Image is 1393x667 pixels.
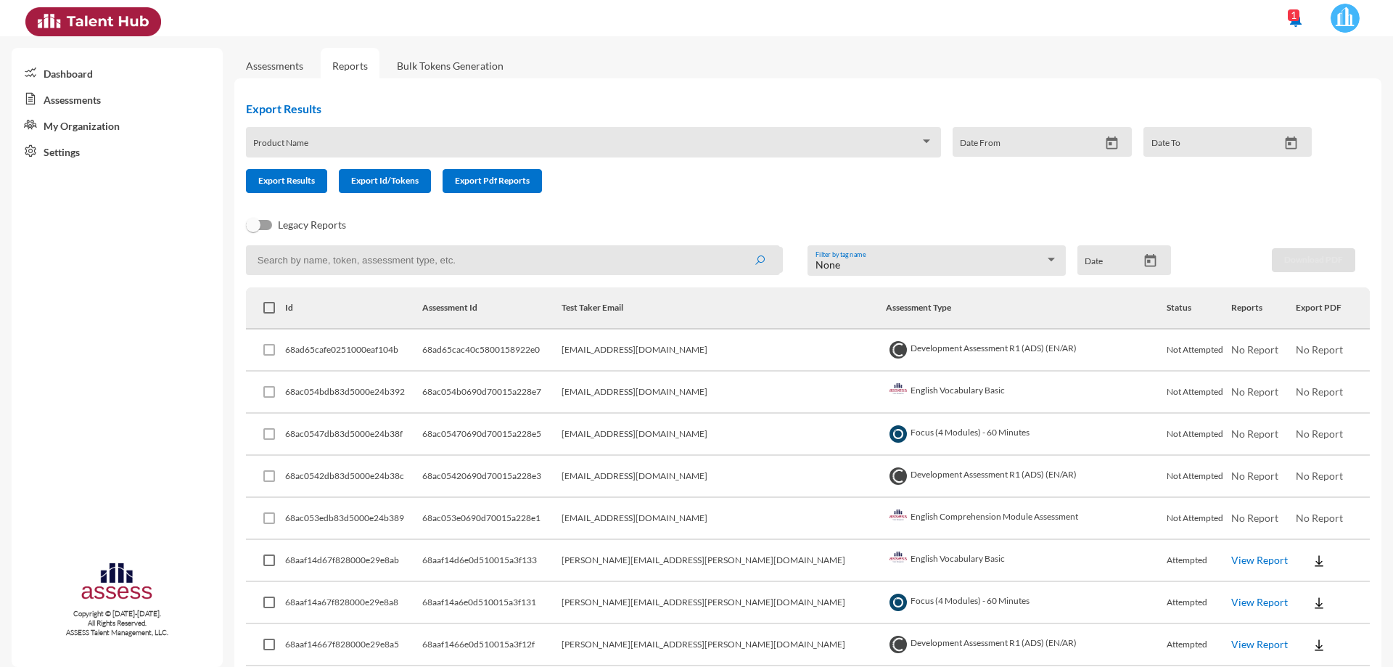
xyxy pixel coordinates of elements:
[1296,427,1343,440] span: No Report
[321,48,379,83] a: Reports
[562,498,886,540] td: [EMAIL_ADDRESS][DOMAIN_NAME]
[1231,343,1278,356] span: No Report
[886,287,1167,330] th: Assessment Type
[12,609,223,637] p: Copyright © [DATE]-[DATE]. All Rights Reserved. ASSESS Talent Management, LLC.
[1296,470,1343,482] span: No Report
[562,540,886,582] td: [PERSON_NAME][EMAIL_ADDRESS][PERSON_NAME][DOMAIN_NAME]
[562,330,886,372] td: [EMAIL_ADDRESS][DOMAIN_NAME]
[12,112,223,138] a: My Organization
[562,624,886,666] td: [PERSON_NAME][EMAIL_ADDRESS][PERSON_NAME][DOMAIN_NAME]
[422,372,562,414] td: 68ac054b0690d70015a228e7
[562,456,886,498] td: [EMAIL_ADDRESS][DOMAIN_NAME]
[1231,512,1278,524] span: No Report
[886,540,1167,582] td: English Vocabulary Basic
[285,330,422,372] td: 68ad65cafe0251000eaf104b
[422,540,562,582] td: 68aaf14d6e0d510015a3f133
[886,624,1167,666] td: Development Assessment R1 (ADS) (EN/AR)
[886,456,1167,498] td: Development Assessment R1 (ADS) (EN/AR)
[285,540,422,582] td: 68aaf14d67f828000e29e8ab
[1296,343,1343,356] span: No Report
[886,498,1167,540] td: English Comprehension Module Assessment
[1231,554,1288,566] a: View Report
[886,372,1167,414] td: English Vocabulary Basic
[278,216,346,234] span: Legacy Reports
[422,330,562,372] td: 68ad65cac40c5800158922e0
[339,169,431,193] button: Export Id/Tokens
[1167,372,1231,414] td: Not Attempted
[246,169,327,193] button: Export Results
[422,498,562,540] td: 68ac053e0690d70015a228e1
[1272,248,1355,272] button: Download PDF
[1167,456,1231,498] td: Not Attempted
[1296,512,1343,524] span: No Report
[1231,287,1296,330] th: Reports
[1231,470,1278,482] span: No Report
[1296,287,1370,330] th: Export PDF
[422,582,562,624] td: 68aaf14a6e0d510015a3f131
[886,414,1167,456] td: Focus (4 Modules) - 60 Minutes
[1167,287,1231,330] th: Status
[886,582,1167,624] td: Focus (4 Modules) - 60 Minutes
[1167,624,1231,666] td: Attempted
[562,582,886,624] td: [PERSON_NAME][EMAIL_ADDRESS][PERSON_NAME][DOMAIN_NAME]
[285,582,422,624] td: 68aaf14a67f828000e29e8a8
[1231,427,1278,440] span: No Report
[422,624,562,666] td: 68aaf1466e0d510015a3f12f
[1231,596,1288,608] a: View Report
[12,138,223,164] a: Settings
[80,560,154,606] img: assesscompany-logo.png
[455,175,530,186] span: Export Pdf Reports
[351,175,419,186] span: Export Id/Tokens
[1138,253,1163,269] button: Open calendar
[12,60,223,86] a: Dashboard
[1287,11,1304,28] mat-icon: notifications
[258,175,315,186] span: Export Results
[562,287,886,330] th: Test Taker Email
[1099,136,1125,151] button: Open calendar
[1167,540,1231,582] td: Attempted
[246,60,303,72] a: Assessments
[1278,136,1304,151] button: Open calendar
[1231,385,1278,398] span: No Report
[285,287,422,330] th: Id
[1231,638,1288,650] a: View Report
[422,287,562,330] th: Assessment Id
[1167,414,1231,456] td: Not Attempted
[285,372,422,414] td: 68ac054bdb83d5000e24b392
[1284,254,1343,265] span: Download PDF
[562,414,886,456] td: [EMAIL_ADDRESS][DOMAIN_NAME]
[285,624,422,666] td: 68aaf14667f828000e29e8a5
[815,258,840,271] span: None
[1288,9,1299,21] div: 1
[246,102,1323,115] h2: Export Results
[1296,385,1343,398] span: No Report
[12,86,223,112] a: Assessments
[886,330,1167,372] td: Development Assessment R1 (ADS) (EN/AR)
[562,372,886,414] td: [EMAIL_ADDRESS][DOMAIN_NAME]
[1167,498,1231,540] td: Not Attempted
[285,414,422,456] td: 68ac0547db83d5000e24b38f
[422,414,562,456] td: 68ac05470690d70015a228e5
[1167,330,1231,372] td: Not Attempted
[285,456,422,498] td: 68ac0542db83d5000e24b38c
[285,498,422,540] td: 68ac053edb83d5000e24b389
[246,245,780,275] input: Search by name, token, assessment type, etc.
[443,169,542,193] button: Export Pdf Reports
[422,456,562,498] td: 68ac05420690d70015a228e3
[1167,582,1231,624] td: Attempted
[385,48,515,83] a: Bulk Tokens Generation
